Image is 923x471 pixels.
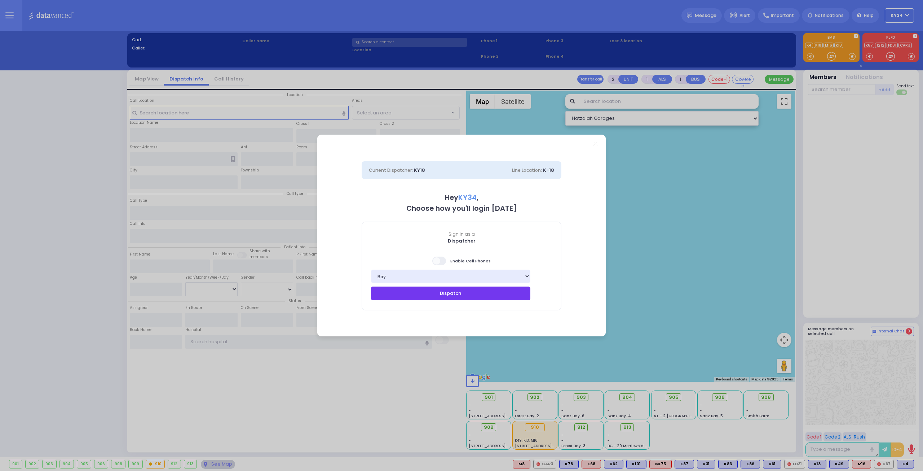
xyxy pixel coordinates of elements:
[448,237,476,244] b: Dispatcher
[432,256,491,266] span: Enable Cell Phones
[406,204,517,213] b: Choose how you'll login [DATE]
[543,167,554,174] span: K-18
[414,167,425,174] span: KY18
[458,193,477,202] span: KY34
[445,193,478,202] b: Hey ,
[362,231,561,237] span: Sign in as a
[369,167,413,173] span: Current Dispatcher:
[512,167,542,173] span: Line Location:
[371,287,530,300] button: Dispatch
[593,142,597,146] a: Close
